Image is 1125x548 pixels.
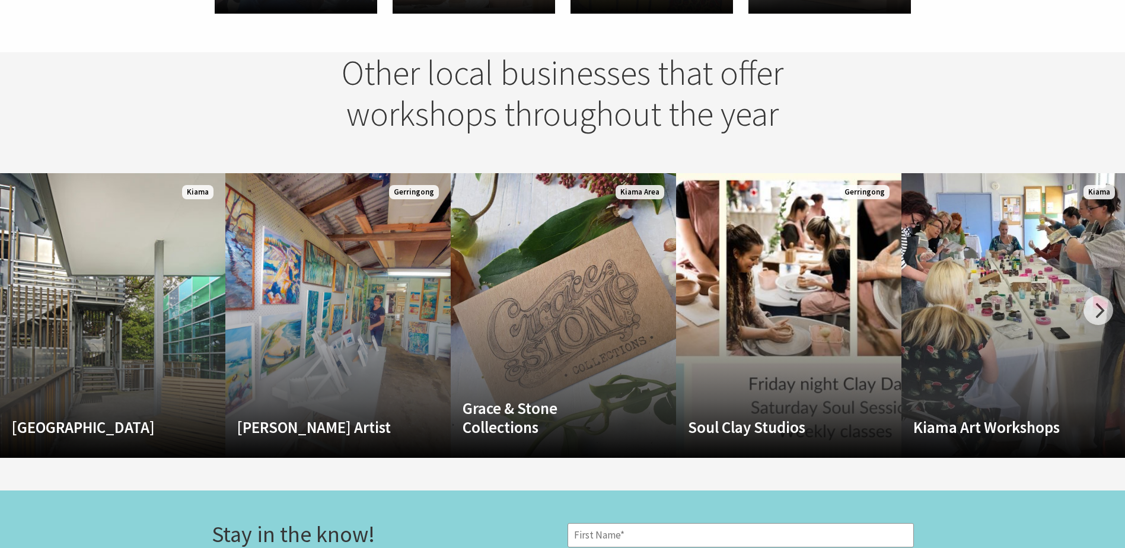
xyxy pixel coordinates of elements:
[451,173,676,458] a: Another Image Used Grace & Stone Collections Kiama Area
[463,399,630,437] h4: Grace & Stone Collections
[225,173,451,458] a: Another Image Used [PERSON_NAME] Artist Gerringong
[1083,185,1115,200] span: Kiama
[913,418,1081,437] h4: Kiama Art Workshops
[840,185,890,200] span: Gerringong
[676,173,901,458] a: Another Image Used Soul Clay Studios Gerringong
[688,418,856,437] h4: Soul Clay Studios
[12,418,180,437] h4: [GEOGRAPHIC_DATA]
[330,52,795,135] h2: Other local businesses that offer workshops throughout the year
[212,523,558,546] h3: Stay in the know!
[568,523,914,548] input: First Name*
[616,185,664,200] span: Kiama Area
[237,418,405,437] h4: [PERSON_NAME] Artist
[182,185,213,200] span: Kiama
[389,185,439,200] span: Gerringong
